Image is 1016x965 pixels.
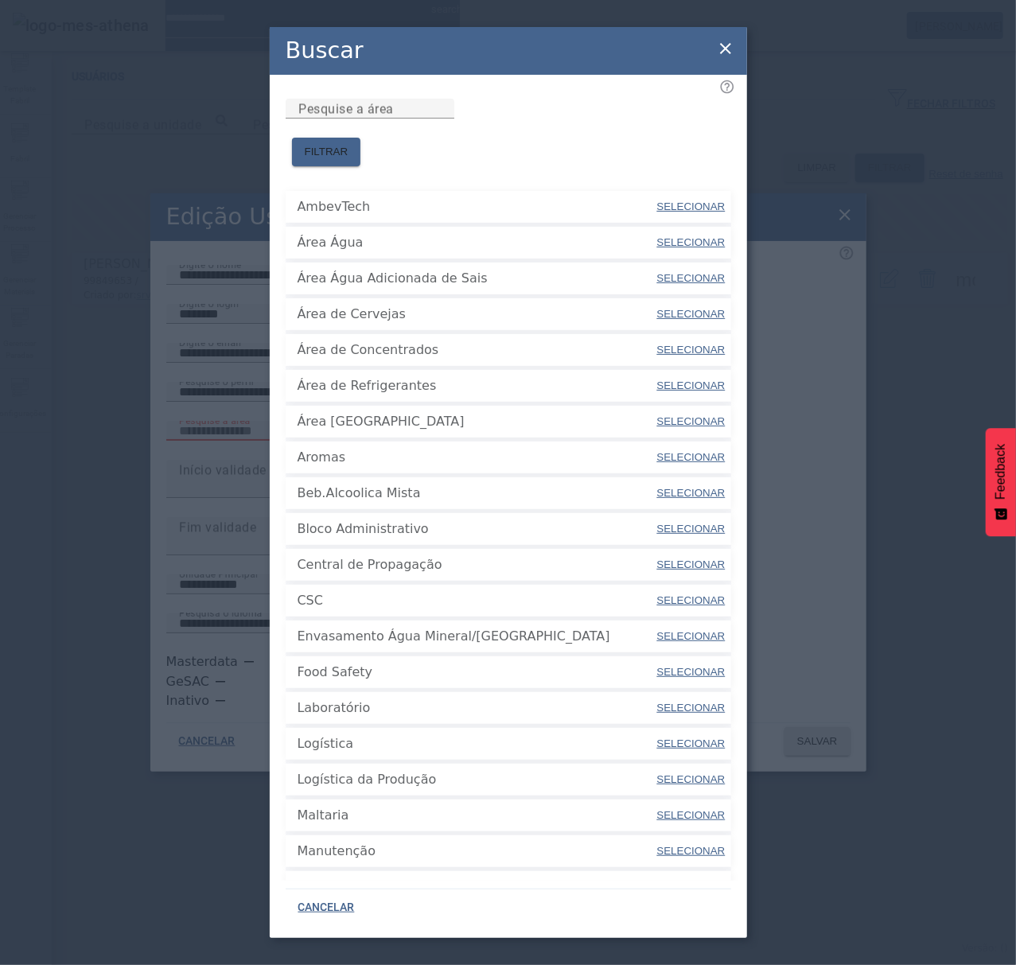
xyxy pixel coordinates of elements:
[657,308,726,320] span: SELECIONAR
[655,300,726,329] button: SELECIONAR
[305,144,348,160] span: FILTRAR
[655,586,726,615] button: SELECIONAR
[298,448,656,467] span: Aromas
[655,551,726,579] button: SELECIONAR
[655,479,726,508] button: SELECIONAR
[655,264,726,293] button: SELECIONAR
[655,228,726,257] button: SELECIONAR
[298,519,656,539] span: Bloco Administrativo
[298,412,656,431] span: Área [GEOGRAPHIC_DATA]
[655,372,726,400] button: SELECIONAR
[298,698,656,718] span: Laboratório
[657,666,726,678] span: SELECIONAR
[657,845,726,857] span: SELECIONAR
[994,444,1008,500] span: Feedback
[657,523,726,535] span: SELECIONAR
[298,770,656,789] span: Logística da Produção
[655,801,726,830] button: SELECIONAR
[655,515,726,543] button: SELECIONAR
[655,694,726,722] button: SELECIONAR
[657,737,726,749] span: SELECIONAR
[657,558,726,570] span: SELECIONAR
[298,305,656,324] span: Área de Cervejas
[986,428,1016,536] button: Feedback - Mostrar pesquisa
[286,893,368,922] button: CANCELAR
[657,594,726,606] span: SELECIONAR
[298,627,656,646] span: Envasamento Água Mineral/[GEOGRAPHIC_DATA]
[286,33,364,68] h2: Buscar
[298,734,656,753] span: Logística
[655,336,726,364] button: SELECIONAR
[298,101,394,116] mat-label: Pesquise a área
[298,376,656,395] span: Área de Refrigerantes
[657,630,726,642] span: SELECIONAR
[298,233,656,252] span: Área Água
[298,340,656,360] span: Área de Concentrados
[657,702,726,714] span: SELECIONAR
[298,877,656,897] span: Marketing
[657,344,726,356] span: SELECIONAR
[298,591,656,610] span: CSC
[298,663,656,682] span: Food Safety
[655,407,726,436] button: SELECIONAR
[657,415,726,427] span: SELECIONAR
[657,809,726,821] span: SELECIONAR
[292,138,361,166] button: FILTRAR
[655,193,726,221] button: SELECIONAR
[298,197,656,216] span: AmbevTech
[655,443,726,472] button: SELECIONAR
[298,484,656,503] span: Beb.Alcoolica Mista
[657,451,726,463] span: SELECIONAR
[655,873,726,901] button: SELECIONAR
[298,806,656,825] span: Maltaria
[655,765,726,794] button: SELECIONAR
[657,200,726,212] span: SELECIONAR
[298,555,656,574] span: Central de Propagação
[655,730,726,758] button: SELECIONAR
[298,269,656,288] span: Área Água Adicionada de Sais
[657,272,726,284] span: SELECIONAR
[655,837,726,866] button: SELECIONAR
[655,622,726,651] button: SELECIONAR
[298,900,355,916] span: CANCELAR
[655,658,726,687] button: SELECIONAR
[298,842,656,861] span: Manutenção
[657,773,726,785] span: SELECIONAR
[657,236,726,248] span: SELECIONAR
[657,487,726,499] span: SELECIONAR
[657,379,726,391] span: SELECIONAR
